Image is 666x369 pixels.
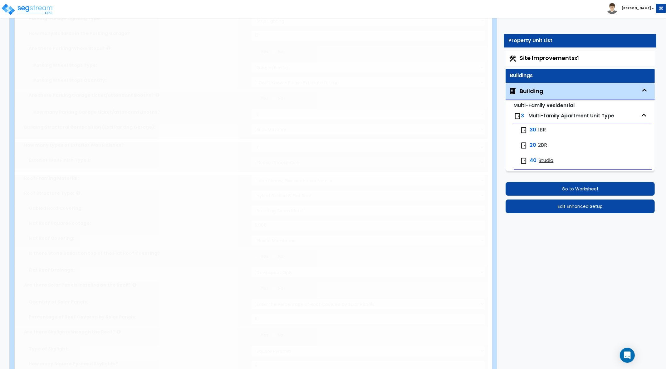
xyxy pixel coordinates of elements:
[278,48,284,55] span: No
[29,220,247,226] label: Flat Roof Square Footage:
[521,112,524,119] span: 3
[132,283,136,287] i: click for more info!
[520,87,544,95] div: Building
[620,348,635,363] div: Open Intercom Messenger
[1,3,54,16] img: logo_pro_r.png
[29,361,247,367] label: How many Square Pyramid Skylights?
[278,253,284,259] span: No
[272,285,276,292] input: No
[607,3,618,14] img: avatar.png
[117,329,121,334] i: click for more info!
[514,112,521,120] img: door.png
[76,191,80,195] i: click for more info!
[272,48,276,55] input: No
[622,6,651,11] b: [PERSON_NAME]
[278,95,284,101] span: No
[29,299,247,305] label: Quantity of Solar Panels:
[29,250,247,256] label: Is there Stone Ballast on top of the Flat Roof Covering?
[33,62,247,68] label: Parking Wheel Stops Type:
[272,253,276,260] input: No
[509,87,544,95] span: Building
[24,329,247,335] label: Are there Skylights through the Roof?
[520,157,527,165] img: door.png
[29,267,247,273] label: Flat Roof Drainage:
[29,45,247,52] label: Are there Parking Wheel Stops?
[24,175,247,181] label: Roof Framing Material:
[530,142,536,149] span: 20
[29,205,247,211] label: Gabled Roof Covering:
[575,55,579,61] small: x1
[29,15,247,22] label: Parking Garage Lighting Type:
[106,46,110,51] i: click for more info!
[261,253,269,259] span: Yes
[155,93,159,97] i: click for more info!
[255,332,259,339] input: Yes
[278,332,284,338] span: No
[520,142,527,149] img: door.png
[278,285,284,291] span: No
[272,95,276,102] input: No
[255,95,259,102] input: Yes
[539,157,554,164] span: Studio
[506,199,655,213] button: Edit Enhanced Setup
[255,253,259,260] input: Yes
[24,142,247,148] label: How many types of Exterior Wall Finishes?
[530,126,536,134] span: 30
[538,142,547,149] span: 2BR
[255,48,259,55] input: Yes
[24,124,247,130] label: Building Structural Composition (Excl Parking Garage):
[261,332,269,338] span: Yes
[509,87,517,95] img: building.svg
[29,314,247,320] label: Percentage of Roof Covered by Solar Panels:
[24,190,247,196] label: Roof Structure Type:
[24,282,247,288] label: Are there Solar Panels installed on the Roof?
[529,112,615,119] span: Multi-family Apartment Unit Type
[29,30,247,37] label: How many Bollards in the Parking Garage?
[33,109,247,115] label: How many Parking Garage ticket/attendant Booths?
[29,235,247,241] label: Flat Roof Covering:
[509,37,652,44] div: Property Unit List
[514,102,575,109] small: Multi-Family Residential
[29,346,247,352] label: Type of Skylight:
[506,182,655,196] button: Go to Worksheet
[509,55,517,63] img: Construction.png
[29,92,247,98] label: Are there Parking Garage ticket/attendant Booths?
[538,126,546,134] span: 1BR
[520,54,579,62] span: Site Improvements
[510,72,650,79] div: Buildings
[29,157,247,163] label: Exterior Wall Finish Type 1:
[33,77,247,83] label: Parking Wheel Stops Quantity:
[272,332,276,339] input: No
[520,126,527,134] img: door.png
[261,48,269,55] span: Yes
[255,285,259,292] input: Yes
[530,157,537,164] span: 40
[261,285,269,291] span: Yes
[261,95,269,101] span: Yes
